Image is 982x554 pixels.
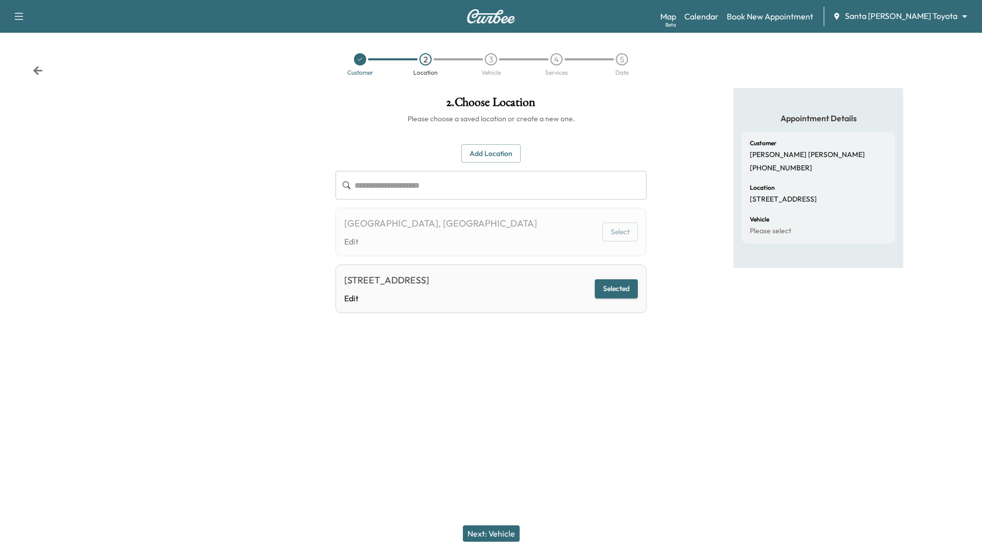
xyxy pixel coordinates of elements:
h6: Customer [750,140,776,146]
div: Beta [665,21,676,29]
button: Next: Vehicle [463,525,520,542]
h6: Location [750,185,775,191]
div: [STREET_ADDRESS] [344,273,429,287]
a: Edit [344,235,537,248]
button: Add Location [461,144,521,163]
p: [STREET_ADDRESS] [750,195,817,204]
h1: 2 . Choose Location [336,96,646,114]
div: Customer [347,70,373,76]
div: Location [413,70,438,76]
div: Vehicle [481,70,501,76]
div: Back [33,65,43,76]
h5: Appointment Details [742,113,895,124]
h6: Please choose a saved location or create a new one. [336,114,646,124]
div: Services [545,70,568,76]
a: Calendar [684,10,719,23]
div: 5 [616,53,628,65]
div: 2 [419,53,432,65]
a: Edit [344,292,429,304]
a: Book New Appointment [727,10,813,23]
p: Please select [750,227,791,236]
img: Curbee Logo [466,9,516,24]
div: Date [615,70,629,76]
div: 3 [485,53,497,65]
h6: Vehicle [750,216,769,223]
div: 4 [550,53,563,65]
span: Santa [PERSON_NAME] Toyota [845,10,957,22]
p: [PERSON_NAME] [PERSON_NAME] [750,150,865,160]
div: [GEOGRAPHIC_DATA], [GEOGRAPHIC_DATA] [344,216,537,231]
a: MapBeta [660,10,676,23]
p: [PHONE_NUMBER] [750,164,812,173]
button: Select [602,223,638,241]
button: Selected [595,279,638,298]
